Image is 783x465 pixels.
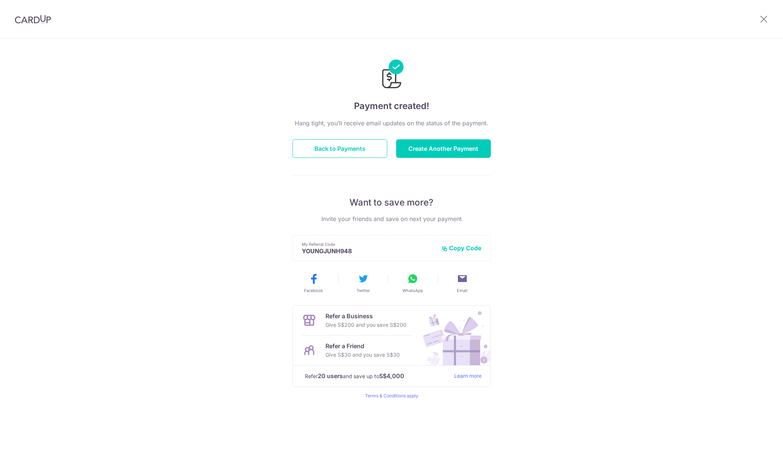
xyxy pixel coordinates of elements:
[293,197,491,208] p: Want to save more?
[391,273,435,293] button: WhatsApp
[441,273,484,293] button: Email
[457,288,468,293] span: Email
[325,350,400,359] p: Give S$30 and you save S$30
[304,288,323,293] span: Facebook
[325,312,406,320] p: Refer a Business
[325,320,406,329] p: Give S$200 and you save S$200
[292,273,335,293] button: Facebook
[396,139,491,158] button: Create Another Payment
[293,119,491,128] p: Hang tight, you’ll receive email updates on the status of the payment.
[402,288,423,293] span: WhatsApp
[442,244,482,252] button: Copy Code
[325,342,400,350] p: Refer a Friend
[302,241,436,247] p: My Referral Code
[454,371,482,381] a: Learn more
[302,247,436,255] p: YOUNGJUNH948
[357,288,370,293] span: Twitter
[341,273,385,293] button: Twitter
[416,306,490,365] img: Refer
[380,60,404,91] img: Payments
[293,139,387,158] button: Back to Payments
[318,371,343,380] strong: 20 users
[305,371,448,381] p: Refer and save up to
[365,393,418,398] a: Terms & Conditions apply
[293,214,491,223] p: Invite your friends and save on next your payment
[15,15,51,24] img: CardUp
[293,99,491,113] h4: Payment created!
[379,371,404,380] strong: S$4,000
